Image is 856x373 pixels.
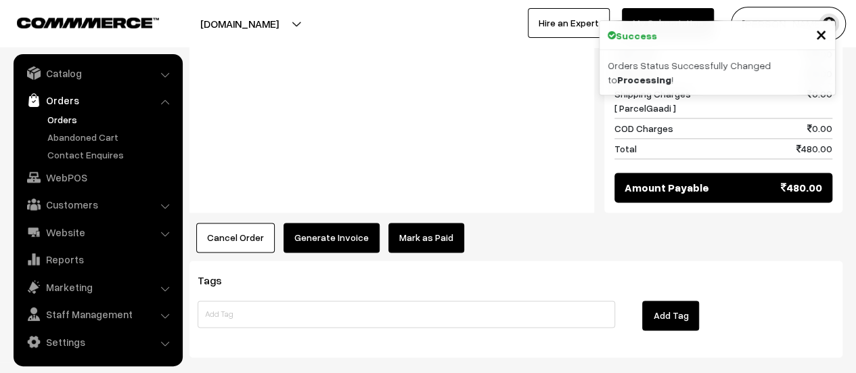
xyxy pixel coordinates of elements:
[44,130,178,144] a: Abandoned Cart
[600,50,835,95] div: Orders Status Successfully Changed to !
[781,179,822,196] span: 480.00
[17,192,178,217] a: Customers
[614,141,637,156] span: Total
[153,7,326,41] button: [DOMAIN_NAME]
[819,14,839,34] img: user
[284,223,380,253] button: Generate Invoice
[528,8,610,38] a: Hire an Expert
[198,301,615,328] input: Add Tag
[17,14,135,30] a: COMMMERCE
[17,275,178,299] a: Marketing
[17,220,178,244] a: Website
[614,121,673,135] span: COD Charges
[731,7,846,41] button: [PERSON_NAME]
[17,61,178,85] a: Catalog
[17,330,178,354] a: Settings
[17,18,159,28] img: COMMMERCE
[196,223,275,253] button: Cancel Order
[807,121,832,135] span: 0.00
[807,87,832,115] span: 0.00
[625,179,709,196] span: Amount Payable
[796,141,832,156] span: 480.00
[614,87,691,115] span: Shipping Charges [ ParcelGaadi ]
[642,301,699,330] button: Add Tag
[17,88,178,112] a: Orders
[617,74,671,85] strong: Processing
[815,21,827,46] span: ×
[17,165,178,190] a: WebPOS
[17,247,178,271] a: Reports
[198,273,238,287] span: Tags
[44,112,178,127] a: Orders
[388,223,464,253] a: Mark as Paid
[622,8,714,38] a: My Subscription
[815,24,827,44] button: Close
[44,148,178,162] a: Contact Enquires
[17,302,178,326] a: Staff Management
[616,28,657,43] strong: Success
